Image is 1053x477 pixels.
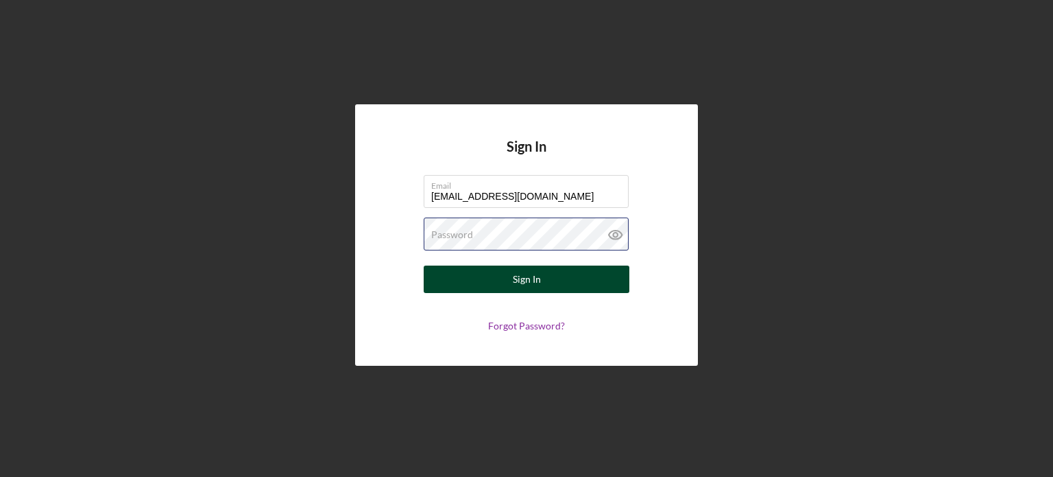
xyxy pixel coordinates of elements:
[431,176,629,191] label: Email
[431,229,473,240] label: Password
[507,139,546,175] h4: Sign In
[513,266,541,293] div: Sign In
[424,266,629,293] button: Sign In
[488,320,565,331] a: Forgot Password?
